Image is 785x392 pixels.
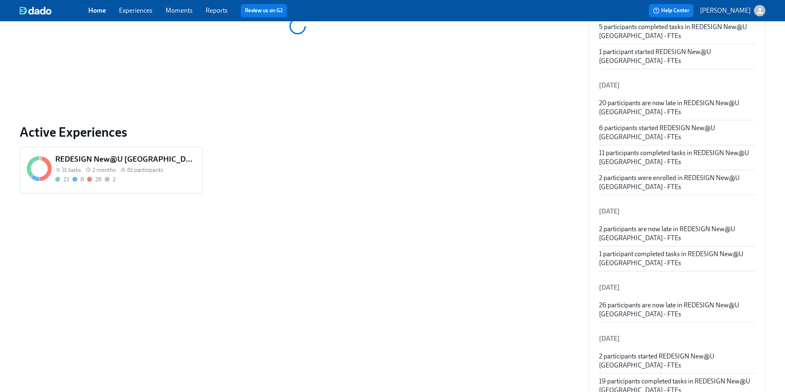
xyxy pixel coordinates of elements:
[241,4,287,17] button: Review us on G2
[113,176,116,183] div: 2
[20,124,576,140] a: Active Experiences
[599,202,755,221] li: [DATE]
[119,7,153,14] a: Experiences
[72,176,84,183] div: On time with open tasks
[166,7,193,14] a: Moments
[599,250,755,268] div: 1 participant completed tasks in REDESIGN New@U [GEOGRAPHIC_DATA] - FTEs
[63,176,69,183] div: 23
[700,6,751,15] p: [PERSON_NAME]
[599,173,755,191] div: 2 participants were enrolled in REDESIGN New@U [GEOGRAPHIC_DATA] - FTEs
[206,7,228,14] a: Reports
[599,47,755,65] div: 1 participant started REDESIGN New@U [GEOGRAPHIC_DATA] - FTEs
[700,5,765,16] button: [PERSON_NAME]
[55,154,196,164] h5: REDESIGN New@U [GEOGRAPHIC_DATA] - FTEs
[653,7,689,15] span: Help Center
[599,225,755,243] div: 2 participants are now late in REDESIGN New@U [GEOGRAPHIC_DATA] - FTEs
[599,23,755,41] div: 5 participants completed tasks in REDESIGN New@U [GEOGRAPHIC_DATA] - FTEs
[20,7,88,15] a: dado
[599,301,755,319] div: 26 participants are now late in REDESIGN New@U [GEOGRAPHIC_DATA] - FTEs
[245,7,283,15] a: Review us on G2
[127,166,163,174] span: 61 participants
[20,147,203,194] a: REDESIGN New@U [GEOGRAPHIC_DATA] - FTEs31 tasks 2 months61 participants238282
[105,176,116,183] div: Not started
[81,176,84,183] div: 8
[599,352,755,370] div: 2 participants started REDESIGN New@U [GEOGRAPHIC_DATA] - FTEs
[599,149,755,167] div: 11 participants completed tasks in REDESIGN New@U [GEOGRAPHIC_DATA] - FTEs
[95,176,101,183] div: 28
[599,76,755,95] li: [DATE]
[599,278,755,297] li: [DATE]
[649,4,693,17] button: Help Center
[62,166,81,174] span: 31 tasks
[87,176,101,183] div: With overdue tasks
[599,329,755,349] li: [DATE]
[599,124,755,142] div: 6 participants started REDESIGN New@U [GEOGRAPHIC_DATA] - FTEs
[55,176,69,183] div: Completed all due tasks
[88,7,106,14] a: Home
[92,166,116,174] span: 2 months
[599,99,755,117] div: 20 participants are now late in REDESIGN New@U [GEOGRAPHIC_DATA] - FTEs
[20,7,52,15] img: dado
